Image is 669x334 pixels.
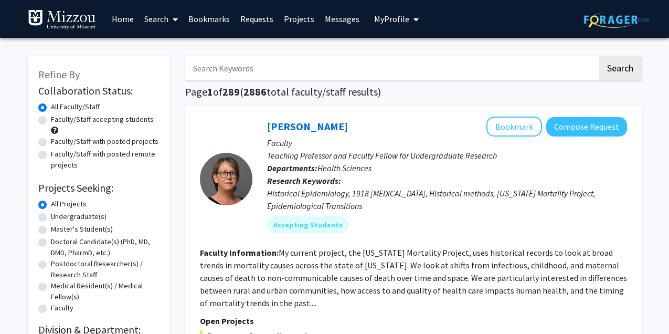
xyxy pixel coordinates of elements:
span: Refine By [38,68,80,81]
button: Compose Request to Carolyn Orbann [546,117,627,137]
span: Health Sciences [317,163,371,173]
label: All Faculty/Staff [51,101,100,112]
label: Undergraduate(s) [51,211,107,222]
h2: Projects Seeking: [38,182,159,194]
label: Master's Student(s) [51,224,113,235]
button: Add Carolyn Orbann to Bookmarks [486,117,542,137]
mat-chip: Accepting Students [267,216,349,233]
span: 289 [222,85,240,98]
label: Faculty/Staff with posted projects [51,136,158,147]
label: Postdoctoral Researcher(s) / Research Staff [51,258,159,280]
span: My Profile [374,14,409,24]
label: Doctoral Candidate(s) (PhD, MD, DMD, PharmD, etc.) [51,236,159,258]
a: Search [139,1,183,37]
img: ForagerOne Logo [584,12,650,28]
div: Historical Epidemiology, 1918 [MEDICAL_DATA], Historical methods, [US_STATE] Mortality Project, E... [267,187,627,212]
label: Faculty [51,302,73,314]
b: Faculty Information: [200,247,279,258]
h1: Page of ( total faculty/staff results) [185,86,642,98]
p: Teaching Professor and Faculty Fellow for Undergraduate Research [267,149,627,162]
label: Faculty/Staff with posted remote projects [51,149,159,171]
h2: Collaboration Status: [38,85,159,97]
b: Research Keywords: [267,175,341,186]
a: Home [107,1,139,37]
button: Search [599,56,642,80]
input: Search Keywords [185,56,597,80]
a: Bookmarks [183,1,235,37]
label: Medical Resident(s) / Medical Fellow(s) [51,280,159,302]
a: Projects [279,1,320,37]
span: 1 [207,85,213,98]
p: Open Projects [200,315,627,327]
fg-read-more: My current project, the [US_STATE] Mortality Project, uses historical records to look at broad tr... [200,247,627,308]
p: Faculty [267,137,627,149]
iframe: Chat [8,287,45,326]
img: University of Missouri Logo [28,9,96,30]
b: Departments: [267,163,317,173]
a: Requests [235,1,279,37]
a: Messages [320,1,365,37]
span: 2886 [243,85,267,98]
a: [PERSON_NAME] [267,120,348,133]
label: All Projects [51,199,87,210]
label: Faculty/Staff accepting students [51,114,154,125]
